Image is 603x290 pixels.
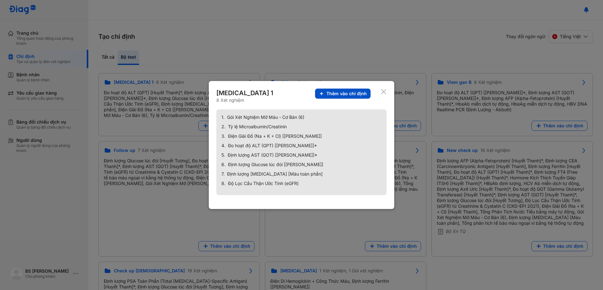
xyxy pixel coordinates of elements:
span: 4. [221,143,225,148]
div: [MEDICAL_DATA] 1 [216,89,274,97]
span: Tỷ lệ Microalbumin/Creatinin [228,124,287,130]
span: 3. [221,133,225,139]
span: Độ Lọc Cầu Thận Ước Tính (eGFR) [228,181,299,186]
span: Đo hoạt độ ALT (GPT) [[PERSON_NAME]]* [228,143,317,148]
span: Gói Xét Nghiệm Mỡ Máu - Cơ Bản (6) [227,114,304,120]
span: 5. [221,152,225,158]
span: 2. [221,124,225,130]
span: Định lượng [MEDICAL_DATA] [Máu toàn phần] [227,171,323,177]
span: 7. [221,171,225,177]
div: 8 Xét nghiệm [216,97,274,103]
span: Điện Giải Đồ (Na + K + Cl) [[PERSON_NAME]] [228,133,322,139]
span: Thêm vào chỉ định [326,91,367,96]
span: 1. [221,114,225,120]
span: Định lượng Glucose lúc đói [[PERSON_NAME]] [228,162,323,167]
span: Định lượng AST (GOT) [[PERSON_NAME]]* [228,152,317,158]
span: 6. [221,162,225,167]
span: 8. [221,181,225,186]
button: Thêm vào chỉ định [315,89,371,99]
